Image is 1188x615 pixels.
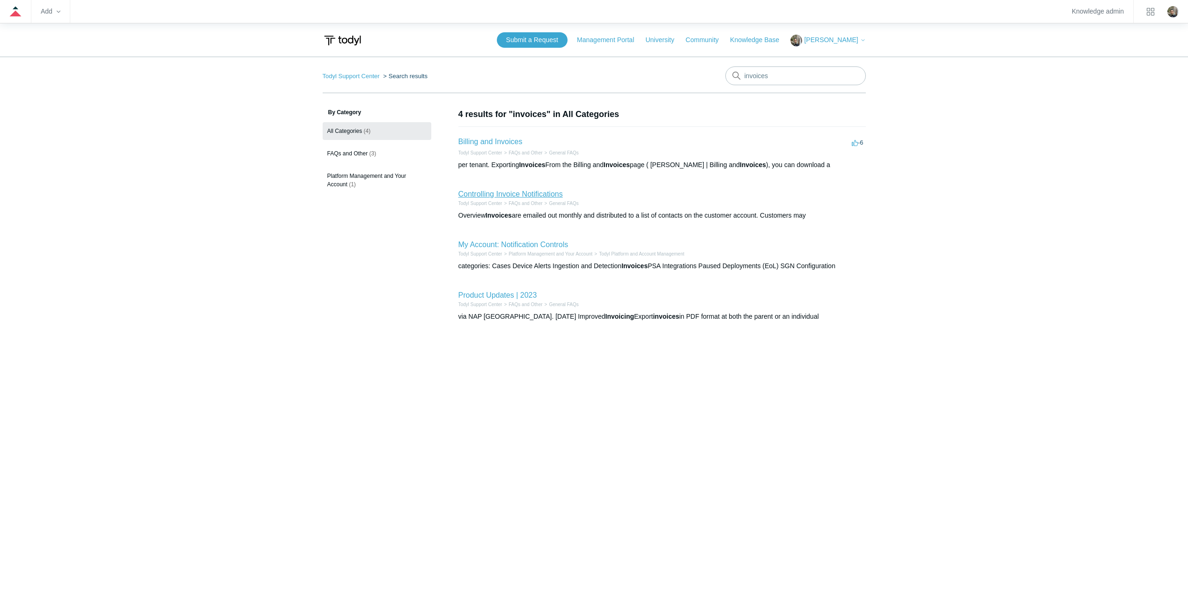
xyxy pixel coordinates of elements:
em: Invoices [604,161,630,168]
a: Knowledge admin [1072,9,1124,14]
span: [PERSON_NAME] [804,36,858,44]
li: Todyl Support Center [458,301,502,308]
a: My Account: Notification Controls [458,241,568,249]
h3: By Category [323,108,431,117]
zd-hc-trigger: Add [41,9,60,14]
a: General FAQs [549,302,578,307]
li: General FAQs [543,149,579,156]
li: Search results [381,73,428,80]
li: FAQs and Other [502,149,542,156]
a: General FAQs [549,201,578,206]
li: Todyl Platform and Account Management [592,250,684,257]
span: (4) [364,128,371,134]
span: All Categories [327,128,362,134]
a: Controlling Invoice Notifications [458,190,563,198]
li: FAQs and Other [502,301,542,308]
a: Management Portal [577,35,643,45]
em: Invoices [486,212,512,219]
a: Knowledge Base [730,35,789,45]
li: Todyl Support Center [323,73,382,80]
a: FAQs and Other (3) [323,145,431,162]
span: (3) [369,150,376,157]
div: categories: Cases Device Alerts Ingestion and Detection PSA Integrations Paused Deployments (EoL)... [458,261,866,271]
a: General FAQs [549,150,578,155]
a: Product Updates | 2023 [458,291,537,299]
li: General FAQs [543,200,579,207]
h1: 4 results for "invoices" in All Categories [458,108,866,121]
li: Platform Management and Your Account [502,250,592,257]
img: Todyl Support Center Help Center home page [323,32,362,49]
span: FAQs and Other [327,150,368,157]
img: user avatar [1167,6,1179,17]
em: invoices [653,313,679,320]
div: Overview are emailed out monthly and distributed to a list of contacts on the customer account. C... [458,211,866,220]
li: Todyl Support Center [458,149,502,156]
a: University [645,35,683,45]
a: Todyl Support Center [458,150,502,155]
span: -6 [852,139,863,146]
input: Search [725,66,866,85]
li: General FAQs [543,301,579,308]
a: Platform Management and Your Account (1) [323,167,431,193]
span: Platform Management and Your Account [327,173,406,188]
a: FAQs and Other [509,201,542,206]
a: Todyl Support Center [458,251,502,256]
zd-hc-trigger: Click your profile icon to open the profile menu [1167,6,1179,17]
a: All Categories (4) [323,122,431,140]
a: Todyl Platform and Account Management [599,251,684,256]
a: Todyl Support Center [323,73,380,80]
a: Billing and Invoices [458,138,523,146]
a: Community [686,35,728,45]
button: [PERSON_NAME] [790,35,865,46]
em: Invoicing [605,313,634,320]
em: Invoices [621,262,648,270]
a: Submit a Request [497,32,568,48]
a: FAQs and Other [509,302,542,307]
div: via NAP [GEOGRAPHIC_DATA]. [DATE] Improved Export in PDF format at both the parent or an individual [458,312,866,322]
a: Todyl Support Center [458,302,502,307]
span: (1) [349,181,356,188]
li: Todyl Support Center [458,200,502,207]
li: Todyl Support Center [458,250,502,257]
em: Invoices [519,161,545,168]
em: Invoices [740,161,766,168]
a: FAQs and Other [509,150,542,155]
a: Platform Management and Your Account [509,251,592,256]
div: per tenant. Exporting From the Billing and page ( [PERSON_NAME] | Billing and ), you can download a [458,160,866,170]
li: FAQs and Other [502,200,542,207]
a: Todyl Support Center [458,201,502,206]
